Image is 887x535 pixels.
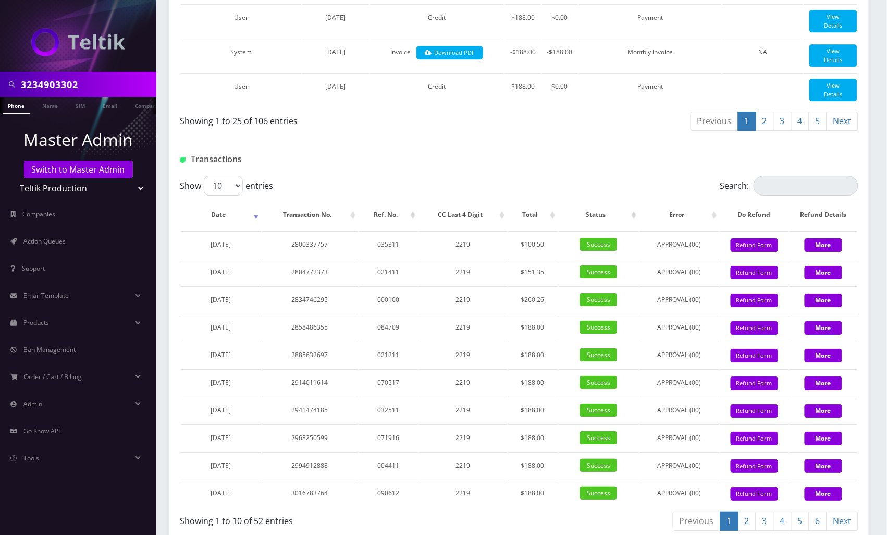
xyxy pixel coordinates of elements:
[181,4,301,38] td: User
[731,238,778,252] button: Refund Form
[262,452,358,479] td: 2994912888
[731,294,778,308] button: Refund Form
[809,10,857,32] a: View Details
[262,424,358,451] td: 2968250599
[262,342,358,368] td: 2885632697
[359,369,418,396] td: 070517
[805,266,842,279] button: More
[326,13,346,22] span: [DATE]
[580,487,617,500] span: Success
[3,97,30,114] a: Phone
[262,397,358,423] td: 2941474185
[559,200,639,230] th: Status: activate to sort column ascending
[23,399,42,408] span: Admin
[580,238,617,251] span: Success
[805,432,842,445] button: More
[180,111,511,127] div: Showing 1 to 25 of 106 entries
[738,512,756,531] a: 2
[805,404,842,418] button: More
[756,112,774,131] a: 2
[754,176,858,196] input: Search:
[204,176,243,196] select: Showentries
[262,231,358,258] td: 2800337757
[419,397,507,423] td: 2219
[181,200,261,230] th: Date: activate to sort column ascending
[359,231,418,258] td: 035311
[70,97,90,113] a: SIM
[580,293,617,306] span: Success
[505,39,541,72] td: -$188.00
[326,47,346,56] span: [DATE]
[731,321,778,335] button: Refund Form
[580,348,617,361] span: Success
[359,314,418,341] td: 084709
[508,314,558,341] td: $188.00
[809,112,827,131] a: 5
[211,433,231,442] span: [DATE]
[211,378,231,387] span: [DATE]
[211,295,231,304] span: [DATE]
[508,286,558,313] td: $260.26
[580,431,617,444] span: Success
[805,349,842,362] button: More
[691,112,738,131] a: Previous
[756,512,774,531] a: 3
[211,240,231,249] span: [DATE]
[805,376,842,390] button: More
[640,397,719,423] td: APPROVAL (00)
[262,259,358,285] td: 2804772373
[720,512,738,531] a: 1
[211,323,231,332] span: [DATE]
[262,480,358,506] td: 3016783764
[508,231,558,258] td: $100.50
[805,487,842,501] button: More
[211,461,231,470] span: [DATE]
[827,512,858,531] a: Next
[731,349,778,363] button: Refund Form
[720,200,789,230] th: Do Refund
[640,231,719,258] td: APPROVAL (00)
[22,264,45,273] span: Support
[23,345,76,354] span: Ban Management
[640,369,719,396] td: APPROVAL (00)
[508,480,558,506] td: $188.00
[508,200,558,230] th: Total: activate to sort column ascending
[419,452,507,479] td: 2219
[579,73,722,106] td: Payment
[416,46,484,60] a: Download PDF
[419,480,507,506] td: 2219
[731,376,778,391] button: Refund Form
[211,406,231,415] span: [DATE]
[181,73,301,106] td: User
[731,404,778,418] button: Refund Form
[505,4,541,38] td: $188.00
[580,404,617,417] span: Success
[791,512,809,531] a: 5
[359,480,418,506] td: 090612
[580,376,617,389] span: Success
[359,286,418,313] td: 000100
[773,112,792,131] a: 3
[508,452,558,479] td: $188.00
[805,294,842,307] button: More
[720,176,858,196] label: Search:
[24,161,133,178] a: Switch to Master Admin
[542,73,578,106] td: $0.00
[21,75,154,94] input: Search in Company
[180,510,511,527] div: Showing 1 to 10 of 52 entries
[419,342,507,368] td: 2219
[640,200,719,230] th: Error: activate to sort column ascending
[419,369,507,396] td: 2219
[419,286,507,313] td: 2219
[790,200,857,230] th: Refund Details
[359,397,418,423] td: 032511
[180,157,186,163] img: Transactions
[23,210,56,218] span: Companies
[359,424,418,451] td: 071916
[738,112,756,131] a: 1
[370,73,504,106] td: Credit
[773,512,792,531] a: 4
[359,200,418,230] th: Ref. No.: activate to sort column ascending
[262,200,358,230] th: Transaction No.: activate to sort column ascending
